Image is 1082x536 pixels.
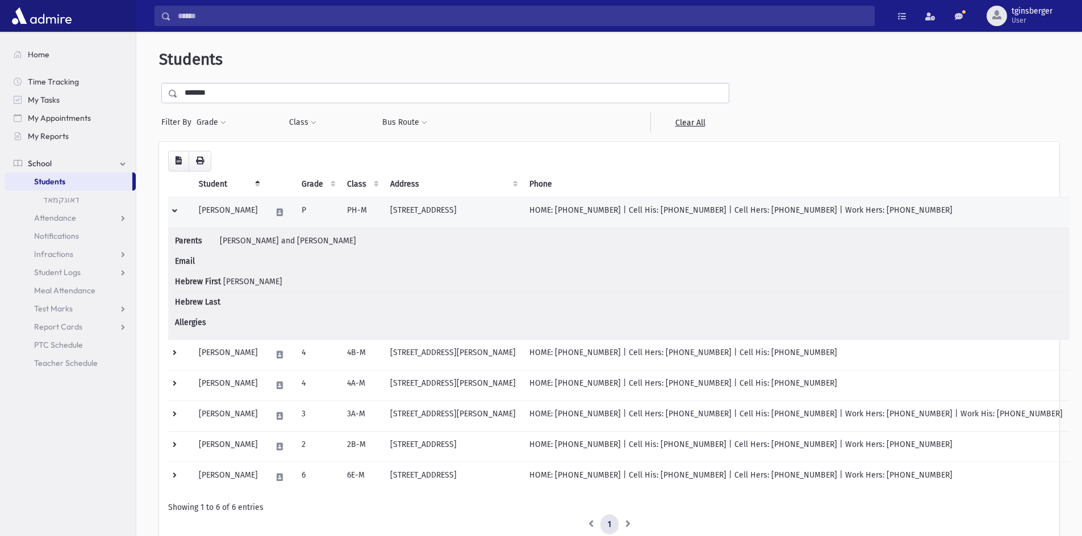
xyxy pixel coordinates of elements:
td: 3 [295,400,340,431]
span: My Reports [28,131,69,141]
td: 4 [295,339,340,370]
a: 1 [600,514,619,535]
a: Clear All [650,112,729,133]
td: 4 [295,370,340,400]
td: [PERSON_NAME] [192,197,265,227]
a: School [5,154,136,172]
td: 4A-M [340,370,383,400]
span: Email [175,255,218,267]
td: [STREET_ADDRESS][PERSON_NAME] [383,370,523,400]
a: My Tasks [5,91,136,109]
a: PTC Schedule [5,336,136,354]
th: Student: activate to sort column descending [192,171,265,197]
div: Showing 1 to 6 of 6 entries [168,501,1050,513]
th: Address: activate to sort column ascending [383,171,523,197]
span: [PERSON_NAME] and [PERSON_NAME] [220,236,356,246]
td: [PERSON_NAME] [192,400,265,431]
input: Search [171,6,874,26]
a: Meal Attendance [5,281,136,299]
span: Hebrew First [175,276,221,288]
td: 2 [295,431,340,462]
td: HOME: [PHONE_NUMBER] | Cell Hers: [PHONE_NUMBER] | Cell His: [PHONE_NUMBER] | Work Hers: [PHONE_N... [523,400,1070,431]
span: School [28,158,52,168]
span: Attendance [34,213,76,223]
a: Notifications [5,227,136,245]
td: 3A-M [340,400,383,431]
span: [PERSON_NAME] [223,277,282,286]
button: Bus Route [382,112,428,133]
span: Report Cards [34,322,82,332]
td: HOME: [PHONE_NUMBER] | Cell His: [PHONE_NUMBER] | Cell Hers: [PHONE_NUMBER] | Work Hers: [PHONE_N... [523,197,1070,227]
span: Student Logs [34,267,81,277]
a: My Reports [5,127,136,145]
th: Class: activate to sort column ascending [340,171,383,197]
a: Students [5,172,132,191]
span: Notifications [34,231,79,241]
span: tginsberger [1012,7,1052,16]
td: [PERSON_NAME] [192,462,265,492]
span: Home [28,49,49,60]
td: 2B-M [340,431,383,462]
span: Time Tracking [28,77,79,87]
span: Students [159,50,223,69]
button: Class [289,112,317,133]
th: Phone [523,171,1070,197]
span: My Tasks [28,95,60,105]
a: My Appointments [5,109,136,127]
span: Students [34,176,65,187]
span: Test Marks [34,303,73,314]
td: [STREET_ADDRESS][PERSON_NAME] [383,400,523,431]
td: [PERSON_NAME] [192,431,265,462]
th: Grade: activate to sort column ascending [295,171,340,197]
span: Allergies [175,316,218,328]
td: PH-M [340,197,383,227]
a: Teacher Schedule [5,354,136,372]
td: HOME: [PHONE_NUMBER] | Cell His: [PHONE_NUMBER] | Cell Hers: [PHONE_NUMBER] | Work Hers: [PHONE_N... [523,431,1070,462]
a: דאוגקמאד [5,191,136,209]
td: 6 [295,462,340,492]
span: Meal Attendance [34,285,95,296]
span: Infractions [34,249,73,259]
button: Grade [196,112,227,133]
td: [STREET_ADDRESS] [383,197,523,227]
span: My Appointments [28,113,91,123]
td: [STREET_ADDRESS] [383,431,523,462]
img: AdmirePro [9,5,74,27]
span: PTC Schedule [34,340,83,350]
a: Student Logs [5,263,136,281]
a: Attendance [5,209,136,227]
td: [STREET_ADDRESS][PERSON_NAME] [383,339,523,370]
td: P [295,197,340,227]
a: Home [5,45,136,64]
td: HOME: [PHONE_NUMBER] | Cell Hers: [PHONE_NUMBER] | Cell His: [PHONE_NUMBER] [523,370,1070,400]
a: Report Cards [5,318,136,336]
button: CSV [168,151,189,171]
span: Filter By [161,116,196,128]
span: Parents [175,235,218,247]
button: Print [189,151,211,171]
td: 4B-M [340,339,383,370]
a: Time Tracking [5,73,136,91]
td: HOME: [PHONE_NUMBER] | Cell His: [PHONE_NUMBER] | Cell Hers: [PHONE_NUMBER] | Work Hers: [PHONE_N... [523,462,1070,492]
td: [PERSON_NAME] [192,370,265,400]
td: HOME: [PHONE_NUMBER] | Cell Hers: [PHONE_NUMBER] | Cell His: [PHONE_NUMBER] [523,339,1070,370]
td: 6E-M [340,462,383,492]
td: [STREET_ADDRESS] [383,462,523,492]
span: Hebrew Last [175,296,220,308]
td: [PERSON_NAME] [192,339,265,370]
a: Infractions [5,245,136,263]
span: User [1012,16,1052,25]
span: Teacher Schedule [34,358,98,368]
a: Test Marks [5,299,136,318]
